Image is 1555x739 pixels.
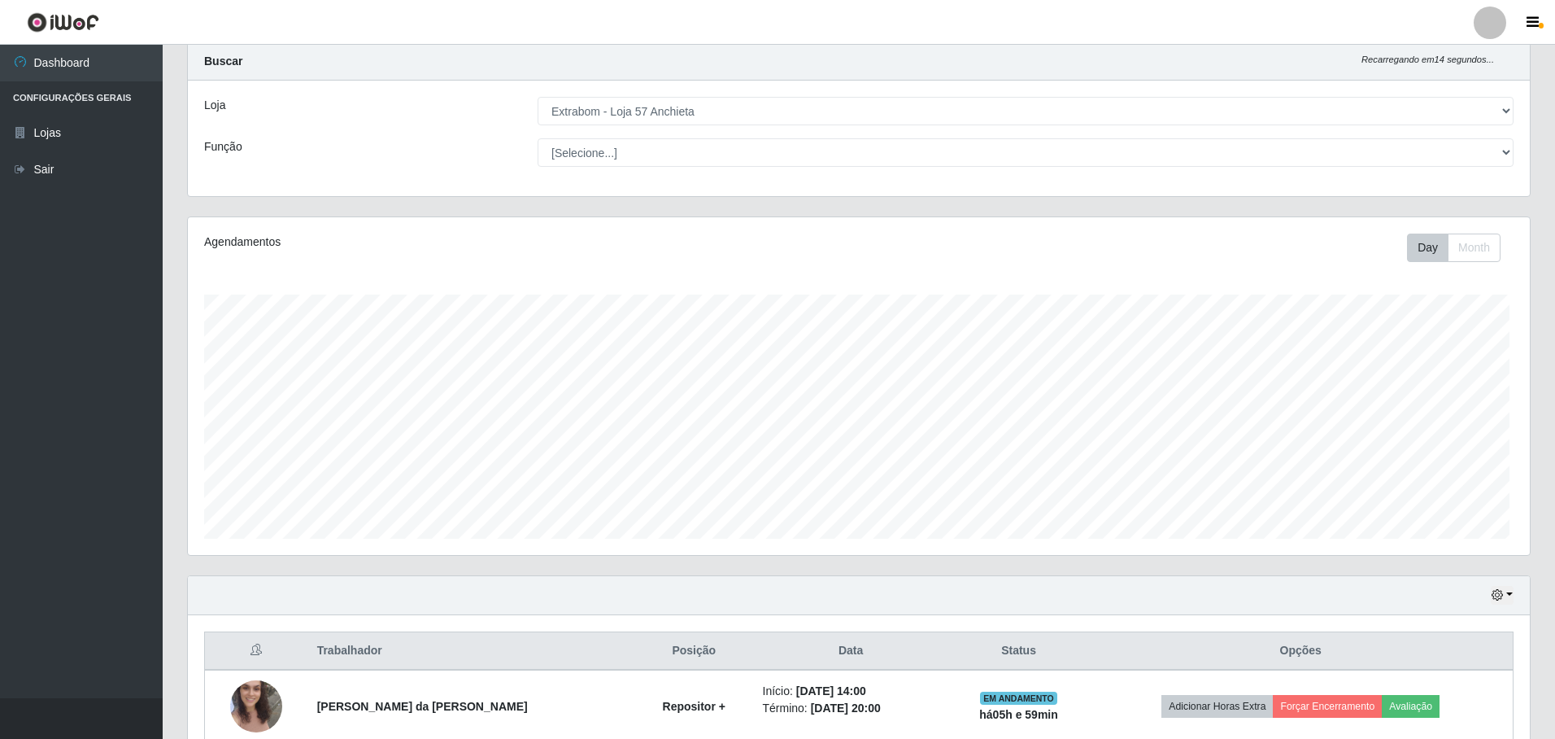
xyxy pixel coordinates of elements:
[763,683,939,700] li: Início:
[1407,234,1501,262] div: First group
[1088,632,1513,671] th: Opções
[811,702,881,715] time: [DATE] 20:00
[763,700,939,717] li: Término:
[1407,234,1514,262] div: Toolbar with button groups
[307,632,635,671] th: Trabalhador
[796,684,866,697] time: [DATE] 14:00
[204,138,242,155] label: Função
[1361,55,1494,64] i: Recarregando em 14 segundos...
[949,632,1089,671] th: Status
[1407,234,1448,262] button: Day
[1273,695,1382,718] button: Forçar Encerramento
[979,708,1058,721] strong: há 05 h e 59 min
[204,234,735,251] div: Agendamentos
[317,700,528,713] strong: [PERSON_NAME] da [PERSON_NAME]
[1448,234,1501,262] button: Month
[204,97,225,114] label: Loja
[1382,695,1440,718] button: Avaliação
[27,12,99,33] img: CoreUI Logo
[635,632,753,671] th: Posição
[753,632,949,671] th: Data
[980,692,1057,705] span: EM ANDAMENTO
[1161,695,1273,718] button: Adicionar Horas Extra
[663,700,725,713] strong: Repositor +
[204,55,242,68] strong: Buscar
